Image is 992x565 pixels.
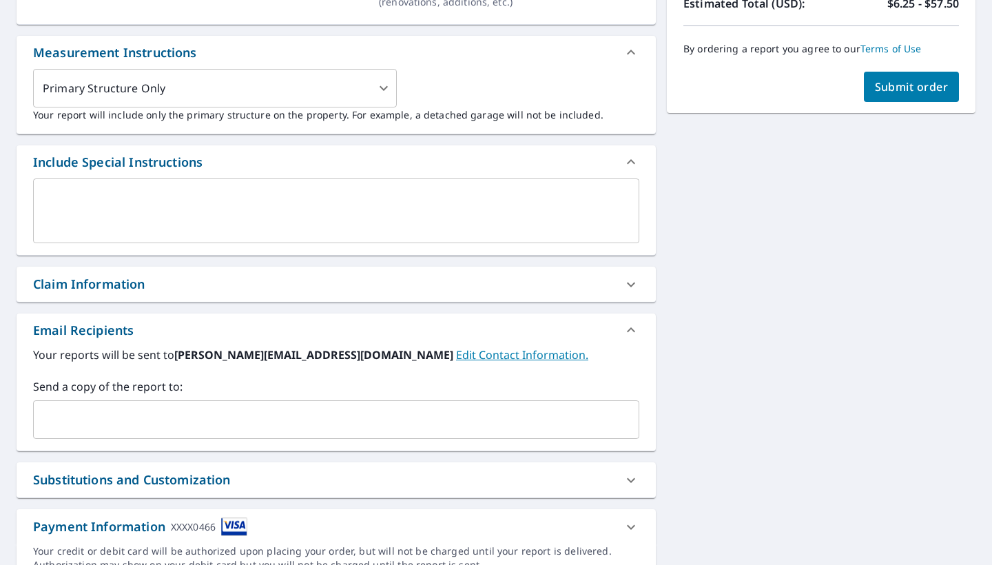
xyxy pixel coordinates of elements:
[33,69,397,107] div: Primary Structure Only
[33,471,231,489] div: Substitutions and Customization
[683,43,959,55] p: By ordering a report you agree to our
[875,79,949,94] span: Submit order
[33,321,134,340] div: Email Recipients
[860,42,922,55] a: Terms of Use
[171,517,216,536] div: XXXX0466
[17,36,656,69] div: Measurement Instructions
[33,43,197,62] div: Measurement Instructions
[864,72,960,102] button: Submit order
[221,517,247,536] img: cardImage
[33,275,145,294] div: Claim Information
[33,153,203,172] div: Include Special Instructions
[33,347,639,363] label: Your reports will be sent to
[33,517,247,536] div: Payment Information
[17,314,656,347] div: Email Recipients
[33,378,639,395] label: Send a copy of the report to:
[17,145,656,178] div: Include Special Instructions
[456,347,588,362] a: EditContactInfo
[17,267,656,302] div: Claim Information
[17,462,656,497] div: Substitutions and Customization
[33,107,639,122] p: Your report will include only the primary structure on the property. For example, a detached gara...
[174,347,456,362] b: [PERSON_NAME][EMAIL_ADDRESS][DOMAIN_NAME]
[17,509,656,544] div: Payment InformationXXXX0466cardImage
